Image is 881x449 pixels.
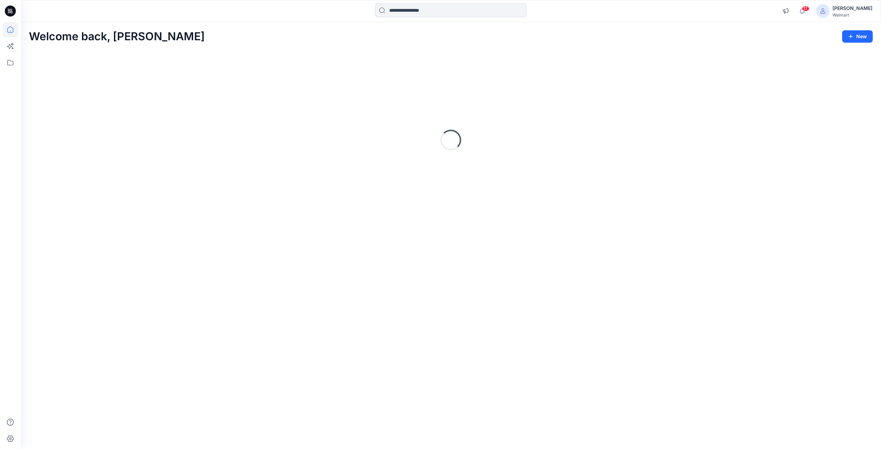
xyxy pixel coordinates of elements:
[820,8,826,14] svg: avatar
[842,30,873,43] button: New
[802,6,809,11] span: 17
[832,12,872,18] div: Walmart
[29,30,205,43] h2: Welcome back, [PERSON_NAME]
[832,4,872,12] div: [PERSON_NAME]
